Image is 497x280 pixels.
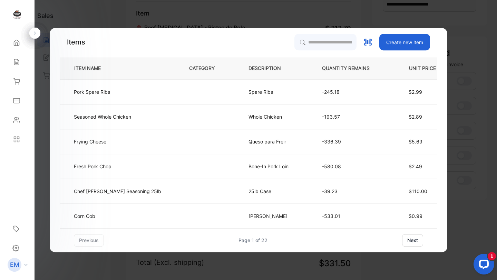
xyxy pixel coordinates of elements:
iframe: LiveChat chat widget [468,251,497,280]
p: ITEM NAME [71,65,112,72]
p: CATEGORY [189,65,226,72]
p: -580.08 [322,163,381,170]
p: EM [10,260,19,269]
img: logo [12,9,22,19]
p: Spare Ribs [248,88,273,96]
span: $110.00 [409,188,427,194]
p: DESCRIPTION [248,65,292,72]
p: -39.23 [322,188,381,195]
p: Pork Spare Ribs [74,88,110,96]
p: -193.57 [322,113,381,120]
p: 25lb Case [248,188,271,195]
p: -533.01 [322,212,381,220]
p: Chef [PERSON_NAME] Seasoning 25lb [74,188,161,195]
p: [PERSON_NAME] [248,212,288,220]
span: $2.49 [409,163,422,169]
p: Queso para Freir [248,138,286,145]
p: UNIT PRICE [403,65,444,72]
button: next [402,234,423,247]
div: Page 1 of 22 [238,237,267,244]
button: Create new item [379,34,430,50]
span: $0.99 [409,213,422,219]
p: Whole Chicken [248,113,282,120]
span: $5.69 [409,139,422,144]
span: $2.89 [409,114,422,120]
p: QUANTITY REMAINS [322,65,381,72]
p: Seasoned Whole Chicken [74,113,131,120]
p: -245.18 [322,88,381,96]
button: previous [74,234,104,247]
p: Corn Cob [74,212,110,220]
p: -336.39 [322,138,381,145]
span: $2.99 [409,89,422,95]
p: Fresh Pork Chop [74,163,111,170]
p: Bone-In Pork Loin [248,163,289,170]
p: Frying Cheese [74,138,110,145]
p: Items [67,37,85,47]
